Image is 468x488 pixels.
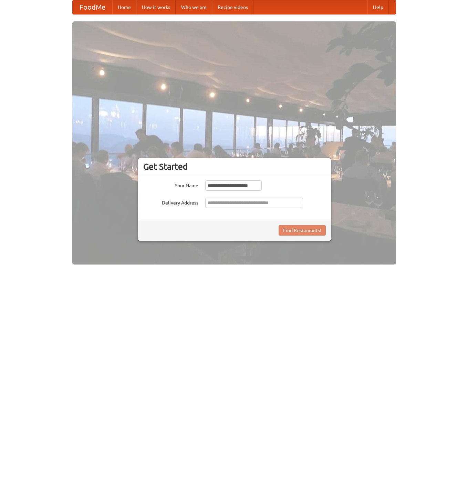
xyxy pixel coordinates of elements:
[143,161,326,172] h3: Get Started
[176,0,212,14] a: Who we are
[136,0,176,14] a: How it works
[212,0,253,14] a: Recipe videos
[279,225,326,236] button: Find Restaurants!
[73,0,112,14] a: FoodMe
[112,0,136,14] a: Home
[367,0,389,14] a: Help
[143,198,198,206] label: Delivery Address
[143,180,198,189] label: Your Name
